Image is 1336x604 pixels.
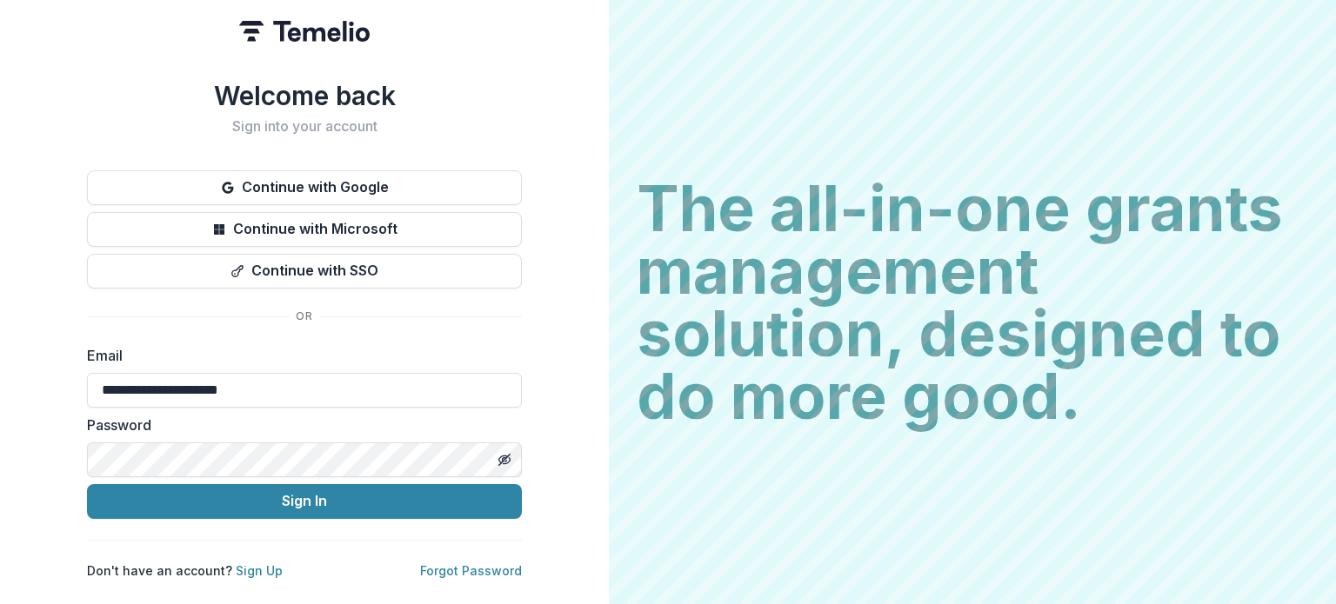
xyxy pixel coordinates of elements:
a: Forgot Password [420,563,522,578]
a: Sign Up [236,563,283,578]
p: Don't have an account? [87,561,283,580]
button: Continue with Microsoft [87,212,522,247]
button: Sign In [87,484,522,519]
h1: Welcome back [87,80,522,111]
img: Temelio [239,21,370,42]
h2: Sign into your account [87,118,522,135]
button: Continue with SSO [87,254,522,289]
label: Password [87,415,511,435]
button: Continue with Google [87,170,522,205]
label: Email [87,345,511,366]
button: Toggle password visibility [491,446,518,474]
